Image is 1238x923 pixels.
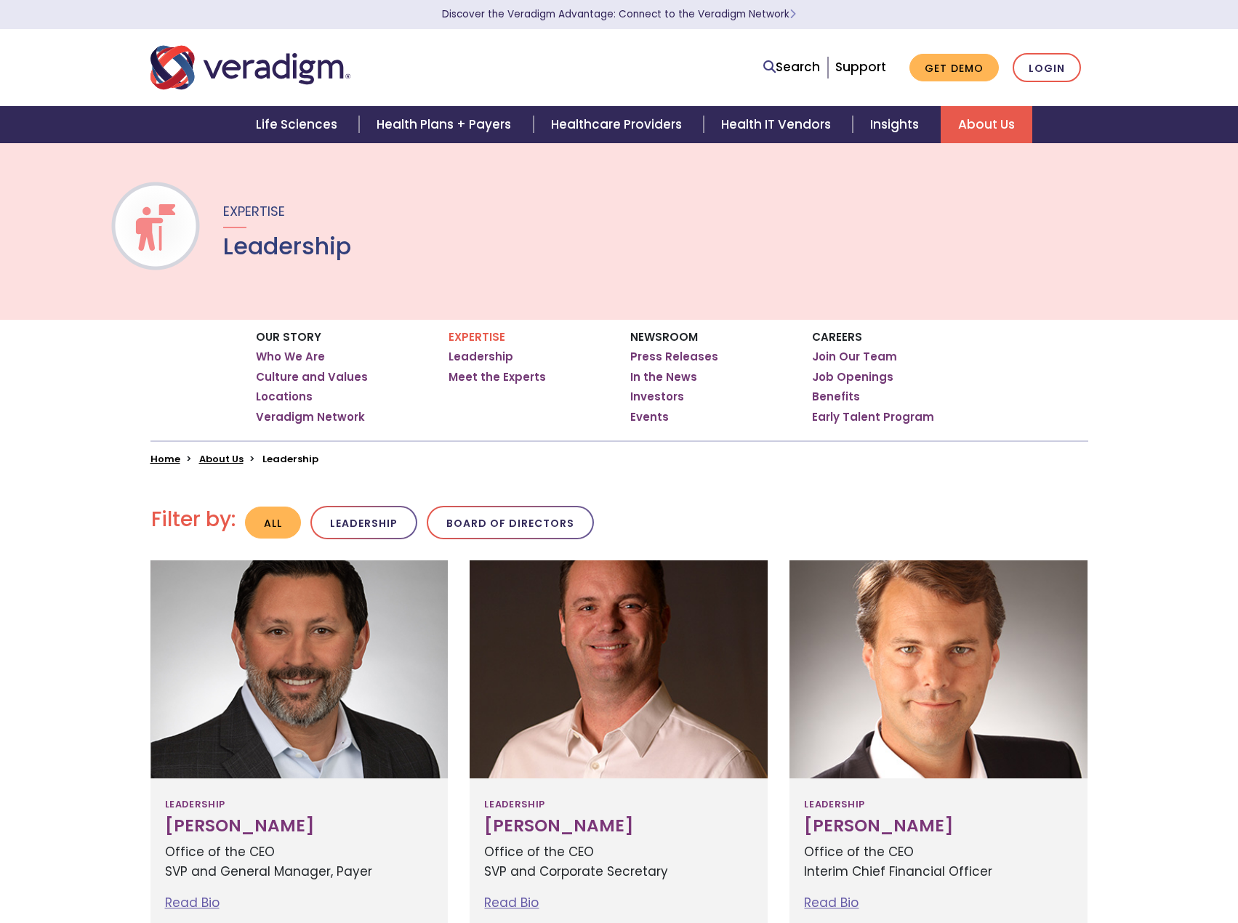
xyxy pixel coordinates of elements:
[763,57,820,77] a: Search
[630,410,669,424] a: Events
[165,816,434,837] h3: [PERSON_NAME]
[853,106,941,143] a: Insights
[630,350,718,364] a: Press Releases
[941,106,1032,143] a: About Us
[442,7,796,21] a: Discover the Veradigm Advantage: Connect to the Veradigm NetworkLearn More
[238,106,359,143] a: Life Sciences
[359,106,533,143] a: Health Plans + Payers
[835,58,886,76] a: Support
[630,370,697,384] a: In the News
[256,390,313,404] a: Locations
[804,816,1073,837] h3: [PERSON_NAME]
[449,370,546,384] a: Meet the Experts
[484,894,539,911] a: Read Bio
[199,452,244,466] a: About Us
[310,506,417,540] button: Leadership
[812,350,897,364] a: Join Our Team
[812,390,860,404] a: Benefits
[165,793,225,816] span: Leadership
[165,842,434,882] p: Office of the CEO SVP and General Manager, Payer
[1013,53,1081,83] a: Login
[804,793,864,816] span: Leadership
[449,350,513,364] a: Leadership
[427,506,594,540] button: Board of Directors
[909,54,999,82] a: Get Demo
[484,842,753,882] p: Office of the CEO SVP and Corporate Secretary
[812,410,934,424] a: Early Talent Program
[150,44,350,92] img: Veradigm logo
[812,370,893,384] a: Job Openings
[484,816,753,837] h3: [PERSON_NAME]
[704,106,853,143] a: Health IT Vendors
[223,233,351,260] h1: Leadership
[534,106,704,143] a: Healthcare Providers
[256,370,368,384] a: Culture and Values
[256,410,365,424] a: Veradigm Network
[804,842,1073,882] p: Office of the CEO Interim Chief Financial Officer
[256,350,325,364] a: Who We Are
[484,793,544,816] span: Leadership
[804,894,859,911] a: Read Bio
[151,507,236,532] h2: Filter by:
[165,894,220,911] a: Read Bio
[223,202,285,220] span: Expertise
[789,7,796,21] span: Learn More
[245,507,301,539] button: All
[150,452,180,466] a: Home
[630,390,684,404] a: Investors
